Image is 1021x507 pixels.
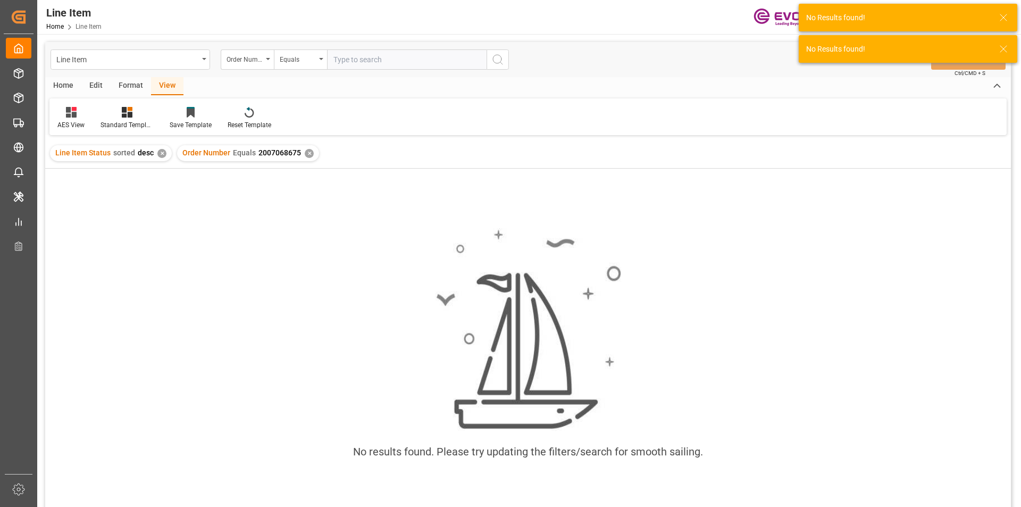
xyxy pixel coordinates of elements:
span: Line Item Status [55,148,111,157]
div: Equals [280,52,316,64]
div: No Results found! [806,44,989,55]
input: Type to search [327,49,487,70]
div: No results found. Please try updating the filters/search for smooth sailing. [353,444,703,460]
div: Order Number [227,52,263,64]
span: Order Number [182,148,230,157]
button: search button [487,49,509,70]
div: ✕ [305,149,314,158]
button: open menu [51,49,210,70]
img: Evonik-brand-mark-Deep-Purple-RGB.jpeg_1700498283.jpeg [754,8,823,27]
span: sorted [113,148,135,157]
div: No Results found! [806,12,989,23]
span: Ctrl/CMD + S [955,69,985,77]
span: 2007068675 [258,148,301,157]
span: Equals [233,148,256,157]
a: Home [46,23,64,30]
div: Format [111,77,151,95]
div: Home [45,77,81,95]
div: Edit [81,77,111,95]
button: open menu [274,49,327,70]
div: Standard Templates [101,120,154,130]
span: desc [138,148,154,157]
img: smooth_sailing.jpeg [435,228,621,431]
div: Reset Template [228,120,271,130]
div: View [151,77,183,95]
div: Line Item [46,5,102,21]
div: Line Item [56,52,198,65]
button: open menu [221,49,274,70]
div: ✕ [157,149,166,158]
div: Save Template [170,120,212,130]
div: AES View [57,120,85,130]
